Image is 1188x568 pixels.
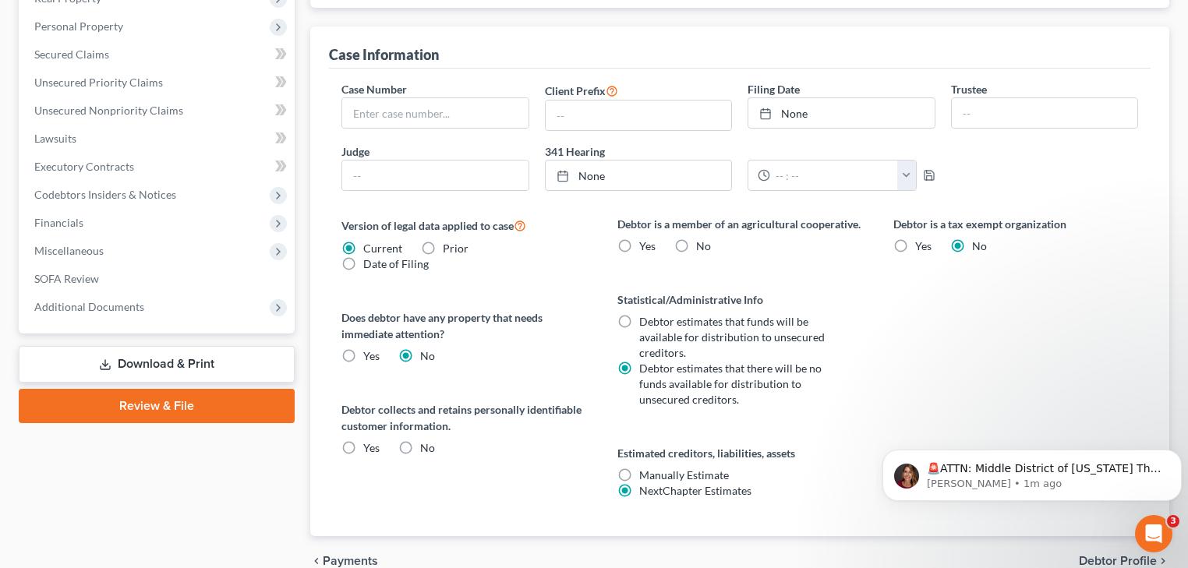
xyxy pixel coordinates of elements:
[363,257,429,270] span: Date of Filing
[34,300,144,313] span: Additional Documents
[639,468,729,482] span: Manually Estimate
[34,244,104,257] span: Miscellaneous
[363,441,380,454] span: Yes
[34,188,176,201] span: Codebtors Insiders & Notices
[546,101,732,130] input: --
[915,239,932,252] span: Yes
[34,48,109,61] span: Secured Claims
[952,98,1138,128] input: --
[341,81,407,97] label: Case Number
[34,76,163,89] span: Unsecured Priority Claims
[22,97,295,125] a: Unsecured Nonpriority Claims
[1157,555,1169,567] i: chevron_right
[341,216,586,235] label: Version of legal data applied to case
[951,81,987,97] label: Trustee
[546,161,732,190] a: None
[34,104,183,117] span: Unsecured Nonpriority Claims
[443,242,468,255] span: Prior
[1079,555,1169,567] button: Debtor Profile chevron_right
[34,160,134,173] span: Executory Contracts
[617,445,862,461] label: Estimated creditors, liabilities, assets
[341,143,369,160] label: Judge
[537,143,943,160] label: 341 Hearing
[34,216,83,229] span: Financials
[639,484,751,497] span: NextChapter Estimates
[617,291,862,308] label: Statistical/Administrative Info
[1079,555,1157,567] span: Debtor Profile
[323,555,378,567] span: Payments
[19,389,295,423] a: Review & File
[770,161,898,190] input: -- : --
[22,153,295,181] a: Executory Contracts
[545,81,618,100] label: Client Prefix
[696,239,711,252] span: No
[342,161,529,190] input: --
[22,265,295,293] a: SOFA Review
[34,272,99,285] span: SOFA Review
[972,239,987,252] span: No
[420,349,435,362] span: No
[310,555,323,567] i: chevron_left
[19,346,295,383] a: Download & Print
[639,239,656,252] span: Yes
[342,98,529,128] input: Enter case number...
[748,81,800,97] label: Filing Date
[420,441,435,454] span: No
[748,98,935,128] a: None
[310,555,378,567] button: chevron_left Payments
[876,417,1188,526] iframe: Intercom notifications message
[22,41,295,69] a: Secured Claims
[34,19,123,33] span: Personal Property
[341,401,586,434] label: Debtor collects and retains personally identifiable customer information.
[22,69,295,97] a: Unsecured Priority Claims
[363,242,402,255] span: Current
[329,45,439,64] div: Case Information
[1135,515,1172,552] iframe: Intercom live chat
[617,216,862,232] label: Debtor is a member of an agricultural cooperative.
[639,315,825,359] span: Debtor estimates that funds will be available for distribution to unsecured creditors.
[22,125,295,153] a: Lawsuits
[1167,515,1179,527] span: 3
[341,309,586,342] label: Does debtor have any property that needs immediate attention?
[363,349,380,362] span: Yes
[34,132,76,145] span: Lawsuits
[639,362,822,406] span: Debtor estimates that there will be no funds available for distribution to unsecured creditors.
[893,216,1138,232] label: Debtor is a tax exempt organization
